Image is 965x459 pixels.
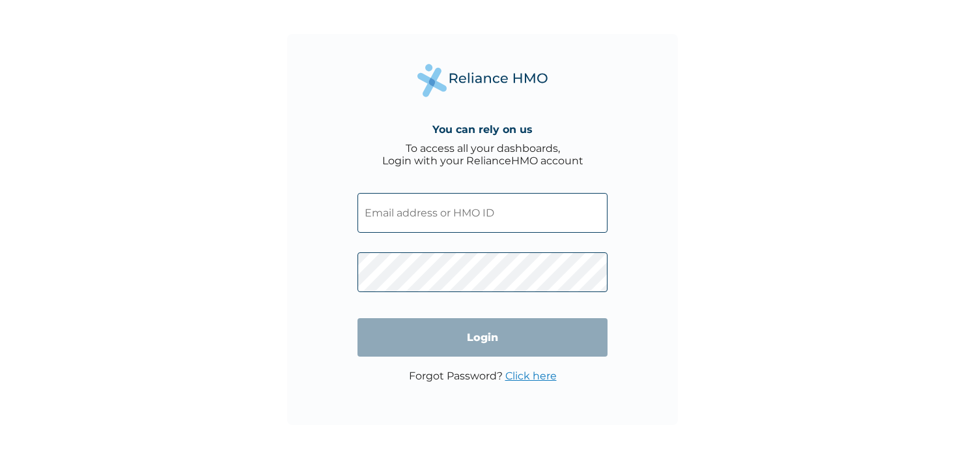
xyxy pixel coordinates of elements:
div: To access all your dashboards, Login with your RelianceHMO account [382,142,583,167]
a: Click here [505,370,557,382]
input: Login [357,318,608,357]
img: Reliance Health's Logo [417,64,548,97]
p: Forgot Password? [409,370,557,382]
h4: You can rely on us [432,123,533,136]
input: Email address or HMO ID [357,193,608,233]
